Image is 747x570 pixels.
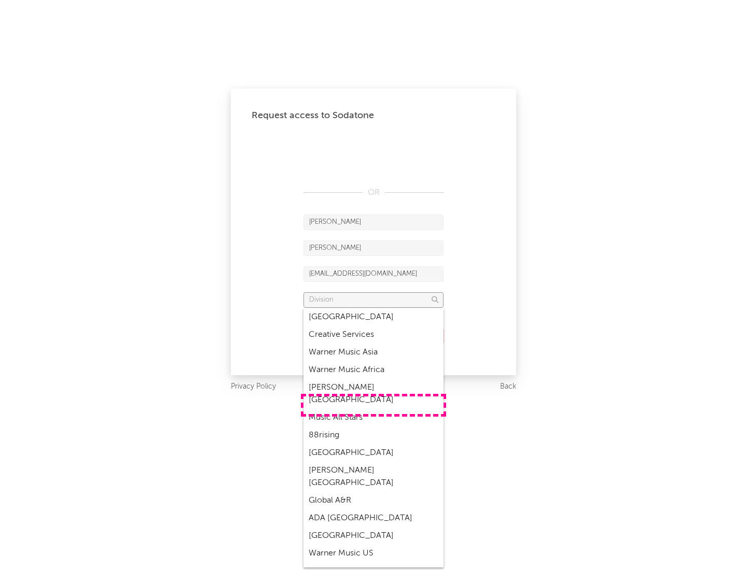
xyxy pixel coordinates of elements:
[303,492,444,509] div: Global A&R
[303,344,444,361] div: Warner Music Asia
[303,187,444,199] div: OR
[303,308,444,326] div: [GEOGRAPHIC_DATA]
[303,462,444,492] div: [PERSON_NAME] [GEOGRAPHIC_DATA]
[303,215,444,230] input: First Name
[303,292,444,308] input: Division
[231,380,276,393] a: Privacy Policy
[303,509,444,527] div: ADA [GEOGRAPHIC_DATA]
[303,444,444,462] div: [GEOGRAPHIC_DATA]
[303,240,444,256] input: Last Name
[303,409,444,426] div: Music All Stars
[303,326,444,344] div: Creative Services
[303,527,444,545] div: [GEOGRAPHIC_DATA]
[303,426,444,444] div: 88rising
[303,545,444,562] div: Warner Music US
[500,380,516,393] a: Back
[252,109,495,122] div: Request access to Sodatone
[303,379,444,409] div: [PERSON_NAME] [GEOGRAPHIC_DATA]
[303,266,444,282] input: Email
[303,361,444,379] div: Warner Music Africa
